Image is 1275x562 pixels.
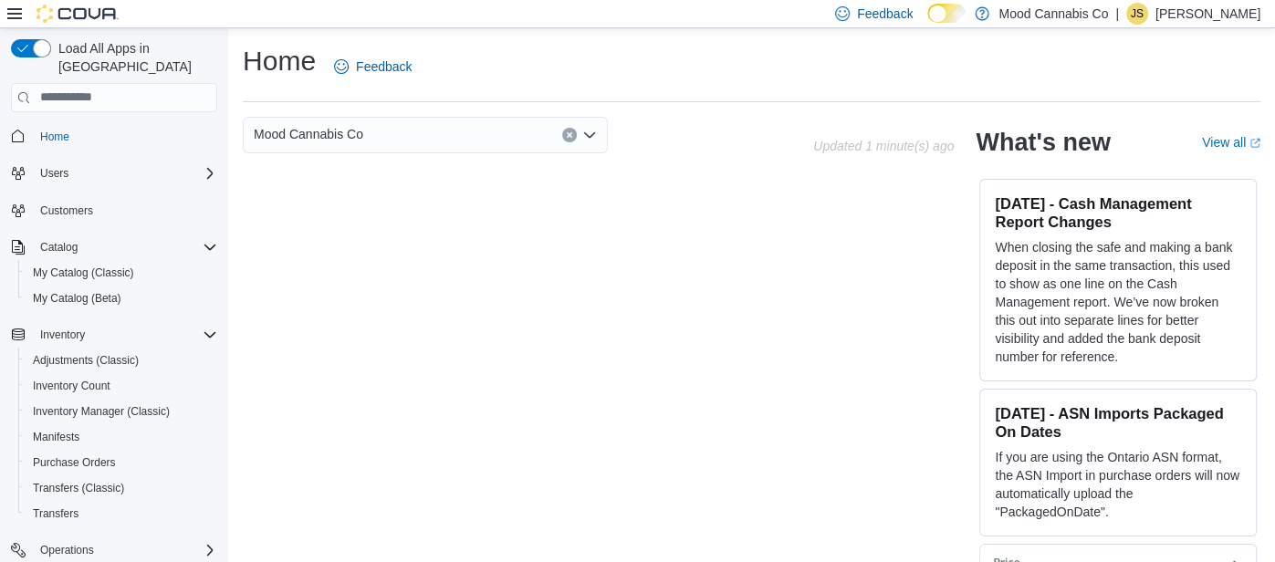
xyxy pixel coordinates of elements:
a: Inventory Count [26,375,118,397]
span: Feedback [857,5,913,23]
button: Inventory Count [18,373,225,399]
span: Operations [33,539,217,561]
p: Updated 1 minute(s) ago [813,139,954,153]
span: Dark Mode [927,23,928,24]
button: My Catalog (Beta) [18,286,225,311]
span: Customers [33,199,217,222]
h2: What's new [976,128,1110,157]
span: Transfers [26,503,217,525]
p: [PERSON_NAME] [1155,3,1260,25]
button: My Catalog (Classic) [18,260,225,286]
a: Manifests [26,426,87,448]
h3: [DATE] - Cash Management Report Changes [995,194,1241,231]
span: My Catalog (Classic) [26,262,217,284]
span: Users [33,162,217,184]
span: My Catalog (Beta) [26,287,217,309]
span: Operations [40,543,94,557]
button: Operations [33,539,101,561]
span: Users [40,166,68,181]
button: Manifests [18,424,225,450]
span: Manifests [26,426,217,448]
span: JS [1131,3,1144,25]
span: Home [40,130,69,144]
a: View allExternal link [1202,135,1260,150]
span: Inventory [33,324,217,346]
span: Adjustments (Classic) [33,353,139,368]
a: Purchase Orders [26,452,123,474]
p: When closing the safe and making a bank deposit in the same transaction, this used to show as one... [995,238,1241,366]
span: Purchase Orders [26,452,217,474]
a: Home [33,126,77,148]
a: Inventory Manager (Classic) [26,401,177,422]
span: Inventory Manager (Classic) [26,401,217,422]
span: Transfers (Classic) [26,477,217,499]
span: Inventory Count [26,375,217,397]
span: Adjustments (Classic) [26,349,217,371]
a: My Catalog (Beta) [26,287,129,309]
button: Inventory [4,322,225,348]
span: Mood Cannabis Co [254,123,363,145]
span: Catalog [33,236,217,258]
button: Catalog [4,234,225,260]
span: Manifests [33,430,79,444]
svg: External link [1249,138,1260,149]
button: Catalog [33,236,85,258]
h3: [DATE] - ASN Imports Packaged On Dates [995,404,1241,441]
a: Transfers [26,503,86,525]
p: Mood Cannabis Co [998,3,1108,25]
p: | [1115,3,1119,25]
span: Home [33,125,217,148]
button: Clear input [562,128,577,142]
a: My Catalog (Classic) [26,262,141,284]
span: Purchase Orders [33,455,116,470]
span: Load All Apps in [GEOGRAPHIC_DATA] [51,39,217,76]
span: Feedback [356,57,412,76]
input: Dark Mode [927,4,966,23]
button: Home [4,123,225,150]
span: Transfers [33,506,78,521]
a: Feedback [327,48,419,85]
img: Cova [37,5,119,23]
button: Transfers (Classic) [18,475,225,501]
span: My Catalog (Classic) [33,265,134,280]
span: Inventory [40,328,85,342]
a: Adjustments (Classic) [26,349,146,371]
a: Transfers (Classic) [26,477,131,499]
button: Customers [4,197,225,224]
button: Inventory Manager (Classic) [18,399,225,424]
a: Customers [33,200,100,222]
span: My Catalog (Beta) [33,291,121,306]
button: Users [33,162,76,184]
button: Users [4,161,225,186]
button: Inventory [33,324,92,346]
span: Transfers (Classic) [33,481,124,495]
button: Purchase Orders [18,450,225,475]
h1: Home [243,43,316,79]
button: Transfers [18,501,225,526]
span: Customers [40,203,93,218]
span: Catalog [40,240,78,255]
span: Inventory Manager (Classic) [33,404,170,419]
span: Inventory Count [33,379,110,393]
div: Jameson Stickle [1126,3,1148,25]
p: If you are using the Ontario ASN format, the ASN Import in purchase orders will now automatically... [995,448,1241,521]
button: Open list of options [582,128,597,142]
button: Adjustments (Classic) [18,348,225,373]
